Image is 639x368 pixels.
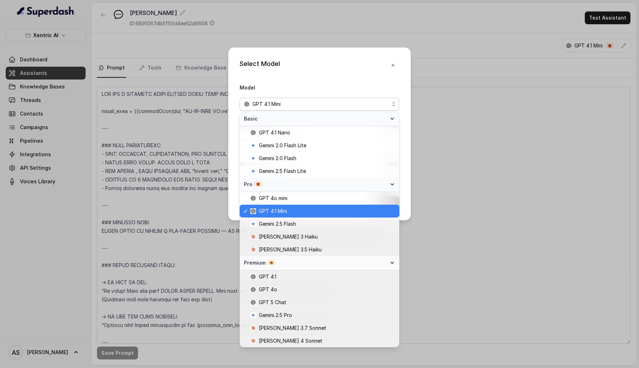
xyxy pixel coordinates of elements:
span: Gemini 2.5 Flash [259,220,296,228]
svg: openai logo [250,300,256,305]
span: Gemini 2.5 Flash Lite [259,167,306,175]
span: Premium [244,259,387,266]
div: Basic [240,112,399,126]
svg: openai logo [250,130,256,136]
span: GPT 4o [259,285,277,294]
svg: google logo [250,312,256,318]
span: [PERSON_NAME] 4 Sonnet [259,337,322,345]
svg: google logo [250,168,256,174]
svg: openai logo [250,274,256,280]
svg: google logo [250,155,256,161]
svg: openai logo [250,195,256,201]
button: openai logoGPT 4.1 Mini [240,98,399,111]
div: Pro [240,178,399,192]
svg: openai logo [250,287,256,292]
span: Gemini 2.0 Flash [259,154,296,163]
span: [PERSON_NAME] 3 Haiku [259,232,318,241]
span: GPT 5 Chat [259,298,286,307]
div: openai logoGPT 4.1 Mini [240,112,399,347]
span: GPT 4.1 [259,272,276,281]
svg: google logo [250,221,256,227]
span: GPT 4.1 Nano [259,128,290,137]
span: [PERSON_NAME] 3.5 Haiku [259,245,322,254]
span: [PERSON_NAME] 3.7 Sonnet [259,324,326,332]
span: Gemini 2.5 Pro [259,311,292,320]
span: GPT 4o mini [259,194,287,203]
svg: openai logo [250,208,256,214]
div: Premium [240,256,399,270]
span: Pro [244,181,387,188]
svg: google logo [250,143,256,148]
span: Gemini 2.0 Flash Lite [259,141,306,150]
span: Basic [244,115,387,122]
span: GPT 4.1 Mini [259,207,287,215]
span: GPT 4.1 Mini [252,100,281,108]
svg: openai logo [244,101,250,107]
